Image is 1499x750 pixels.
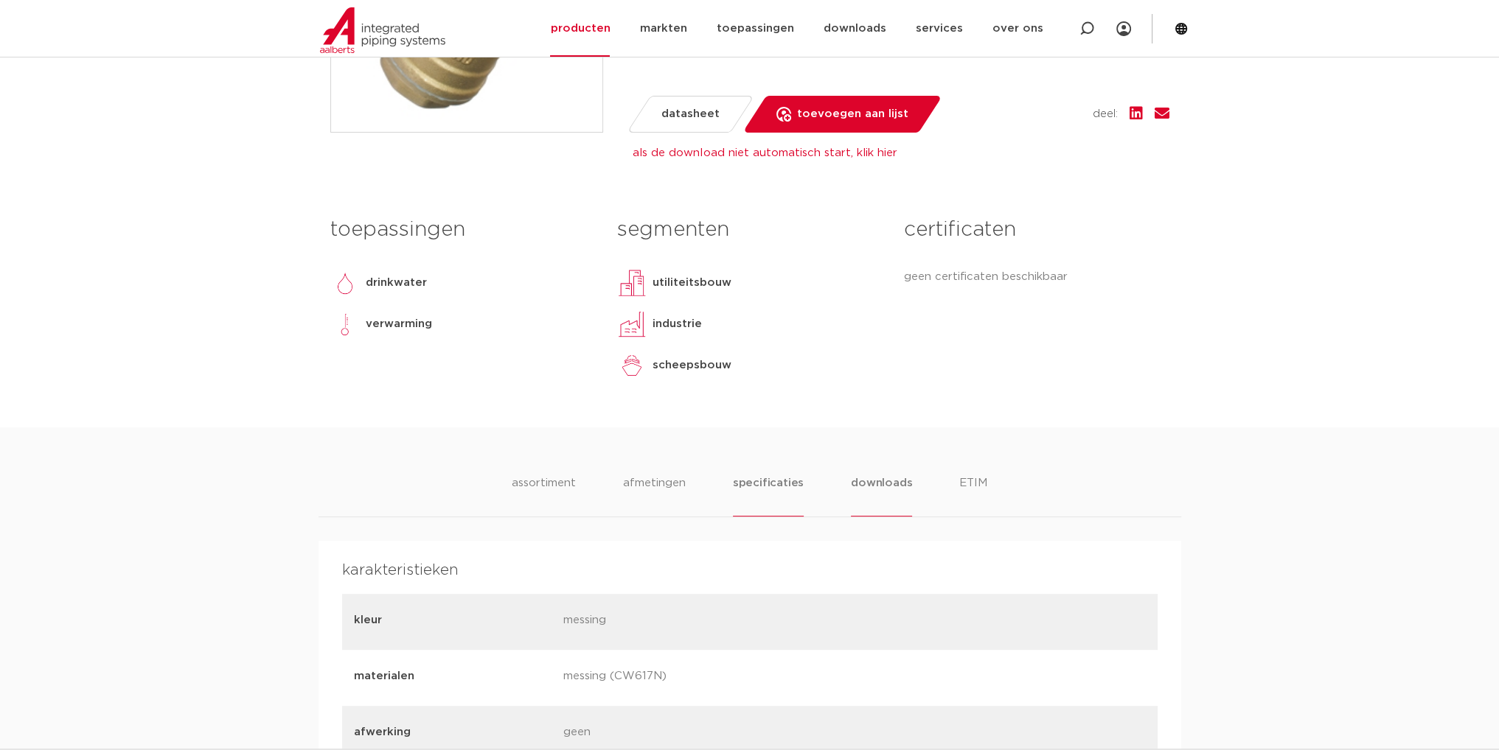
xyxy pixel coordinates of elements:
h3: segmenten [617,215,882,245]
h3: certificaten [904,215,1169,245]
p: industrie [653,315,702,333]
p: materialen [354,667,552,685]
span: deel: [1093,105,1118,123]
p: scheepsbouw [653,357,731,374]
img: utiliteitsbouw [617,268,647,298]
p: messing [563,611,762,632]
a: datasheet [626,96,754,133]
li: specificaties [733,474,804,516]
p: geen [563,723,762,744]
h4: karakteristieken [342,558,1158,582]
img: industrie [617,309,647,339]
p: afwerking [354,723,552,741]
p: kleur [354,611,552,629]
li: downloads [851,474,912,516]
li: ETIM [959,474,987,516]
span: toevoegen aan lijst [797,102,908,126]
img: scheepsbouw [617,351,647,380]
img: drinkwater [330,268,360,298]
p: messing (CW617N) [563,667,762,688]
span: datasheet [661,102,720,126]
li: afmetingen [623,474,686,516]
a: als de download niet automatisch start, klik hier [633,147,897,158]
p: geen certificaten beschikbaar [904,268,1169,286]
img: verwarming [330,309,360,339]
p: verwarming [366,315,432,333]
li: assortiment [512,474,576,516]
h3: toepassingen [330,215,595,245]
p: drinkwater [366,274,427,292]
p: utiliteitsbouw [653,274,731,292]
